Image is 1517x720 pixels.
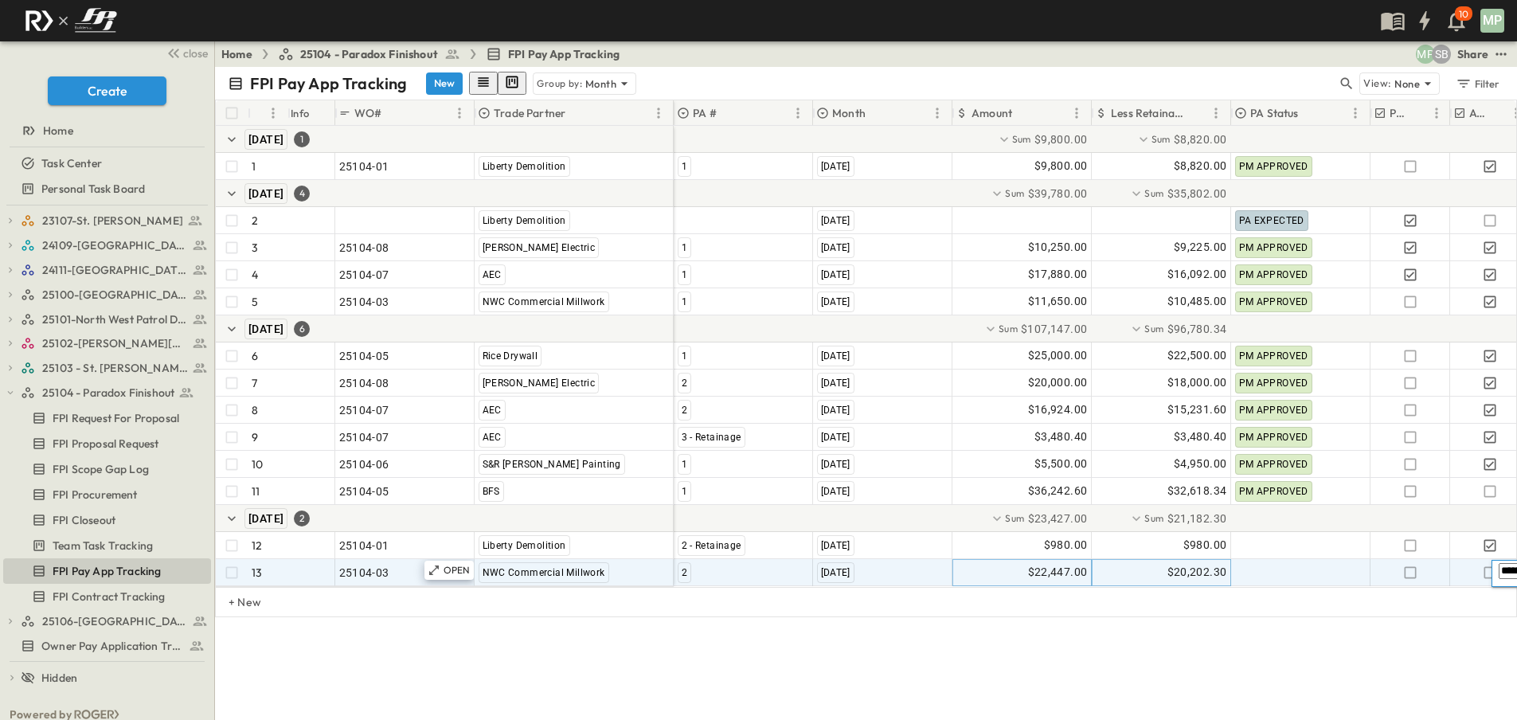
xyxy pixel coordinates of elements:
[483,269,502,280] span: AEC
[43,123,73,139] span: Home
[444,564,471,577] p: OPEN
[494,105,565,121] p: Trade Partner
[3,635,208,657] a: Owner Pay Application Tracking
[1239,269,1308,280] span: PM APPROVED
[53,512,115,528] span: FPI Closeout
[1028,346,1088,365] span: $25,000.00
[999,321,1018,337] p: Sum
[1028,482,1088,500] span: $36,242.60
[1028,265,1088,284] span: $17,880.00
[3,633,211,659] div: Owner Pay Application Trackingtest
[1028,511,1088,526] span: $23,427.00
[1144,511,1163,526] p: Sum
[1239,161,1308,172] span: PM APPROVED
[682,269,687,280] span: 1
[3,152,208,174] a: Task Center
[53,563,161,579] span: FPI Pay App Tracking
[682,540,741,551] span: 2 - Retainage
[3,407,208,429] a: FPI Request For Proposal
[252,158,256,174] p: 1
[3,560,208,582] a: FPI Pay App Tracking
[1239,405,1308,416] span: PM APPROVED
[1414,104,1432,122] button: Sort
[3,307,211,332] div: 25101-North West Patrol Divisiontest
[339,294,389,310] span: 25104-03
[3,208,211,233] div: 23107-St. [PERSON_NAME]test
[183,45,208,61] span: close
[1005,186,1024,202] p: Sum
[3,233,211,258] div: 24109-St. Teresa of Calcutta Parish Halltest
[1239,350,1308,362] span: PM APPROVED
[483,296,605,307] span: NWC Commercial Millwork
[483,378,596,389] span: [PERSON_NAME] Electric
[649,104,668,123] button: Menu
[682,350,687,362] span: 1
[3,331,211,356] div: 25102-Christ The Redeemer Anglican Churchtest
[1394,76,1420,92] p: None
[1239,459,1308,470] span: PM APPROVED
[1167,321,1227,337] span: $96,780.34
[252,456,263,472] p: 10
[469,72,498,95] button: row view
[1432,45,1451,64] div: Sterling Barnett (sterling@fpibuilders.com)
[585,76,616,92] p: Month
[821,567,850,578] span: [DATE]
[252,267,258,283] p: 4
[682,567,687,578] span: 2
[3,257,211,283] div: 24111-[GEOGRAPHIC_DATA]test
[339,429,389,445] span: 25104-07
[294,186,310,202] div: 4
[19,4,123,37] img: c8d7d1ed905e502e8f77bf7063faec64e13b34fdb1f2bdd94b0e311fc34f8000.png
[821,459,850,470] span: [DATE]
[1167,511,1227,526] span: $21,182.30
[1239,215,1304,226] span: PA EXPECTED
[3,482,211,507] div: FPI Procurementtest
[252,240,258,256] p: 3
[682,432,741,443] span: 3 - Retainage
[294,131,310,147] div: 1
[821,378,850,389] span: [DATE]
[248,100,287,126] div: #
[3,534,208,557] a: Team Task Tracking
[469,72,526,95] div: table view
[821,540,850,551] span: [DATE]
[682,486,687,497] span: 1
[821,215,850,226] span: [DATE]
[483,432,502,443] span: AEC
[160,41,211,64] button: close
[287,100,335,126] div: Info
[1167,482,1227,500] span: $32,618.34
[483,459,621,470] span: S&R [PERSON_NAME] Painting
[229,594,238,610] p: + New
[821,269,850,280] span: [DATE]
[42,360,188,376] span: 25103 - St. [PERSON_NAME] Phase 2
[3,533,211,558] div: Team Task Trackingtest
[483,567,605,578] span: NWC Commercial Millwork
[1346,104,1365,123] button: Menu
[508,46,620,62] span: FPI Pay App Tracking
[1167,401,1227,419] span: $15,231.60
[53,487,138,503] span: FPI Procurement
[252,213,258,229] p: 2
[1167,374,1227,392] span: $18,000.00
[1005,511,1024,526] p: Sum
[42,237,188,253] span: 24109-St. Teresa of Calcutta Parish Hall
[3,282,211,307] div: 25100-Vanguard Prep Schooltest
[252,565,262,581] p: 13
[1494,104,1511,122] button: Sort
[42,287,188,303] span: 25100-Vanguard Prep School
[3,509,208,531] a: FPI Closeout
[252,538,262,554] p: 12
[788,104,807,123] button: Menu
[53,461,149,477] span: FPI Scope Gap Log
[1416,45,1435,64] div: Monica Pruteanu (mpruteanu@fpibuilders.com)
[1012,131,1031,147] p: Sum
[1239,432,1308,443] span: PM APPROVED
[3,608,211,634] div: 25106-St. Andrews Parking Lottest
[1144,321,1163,337] p: Sum
[1028,563,1088,581] span: $22,447.00
[21,284,208,306] a: 25100-Vanguard Prep School
[1111,105,1186,121] p: Less Retainage Amount
[53,538,153,554] span: Team Task Tracking
[1492,45,1511,64] button: test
